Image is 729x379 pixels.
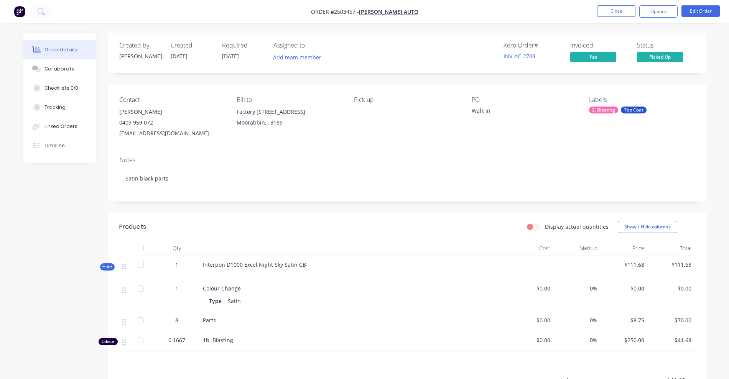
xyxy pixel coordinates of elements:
div: Walk in [472,107,568,117]
span: Yes [570,52,616,62]
div: Notes [119,156,694,164]
label: Display actual quantities [545,223,609,231]
span: $0.00 [604,284,645,292]
a: [PERSON_NAME] Auto [359,8,418,15]
button: Picked Up [637,52,683,64]
div: 0409 959 072 [119,117,224,128]
span: $0.00 [510,284,551,292]
span: $111.68 [650,261,691,269]
span: $8.75 [604,316,645,324]
span: $41.68 [650,336,691,344]
div: Cost [507,241,554,256]
div: Pick up [354,96,459,103]
div: Collaborate [44,66,75,72]
div: Top Coat [621,107,647,113]
span: Interpon D1000 Excel Night Sky Satin CB [203,261,306,268]
span: Kit [102,264,112,270]
span: 0% [556,336,597,344]
span: Picked Up [637,52,683,62]
button: Timeline [23,136,96,155]
span: Order #2503457 - [311,8,359,15]
div: [PERSON_NAME]0409 959 072[EMAIL_ADDRESS][DOMAIN_NAME] [119,107,224,139]
div: Price [601,241,648,256]
span: $70.00 [650,316,691,324]
div: Timeline [44,142,65,149]
div: Xero Order # [504,42,561,49]
span: $0.00 [510,336,551,344]
div: Factory [STREET_ADDRESS] [237,107,342,117]
div: PO [472,96,577,103]
div: Linked Orders [44,123,77,130]
span: [DATE] [222,53,239,60]
div: [PERSON_NAME] [119,52,161,60]
button: Linked Orders [23,117,96,136]
div: 2. Blasting [589,107,618,113]
img: Factory [14,6,25,17]
button: Order details [23,40,96,59]
button: Show / Hide columns [618,221,677,233]
div: Bill to [237,96,342,103]
iframe: Intercom live chat [703,353,721,371]
span: 8 [175,316,178,324]
div: Total [647,241,694,256]
span: $111.68 [604,261,645,269]
div: Labels [589,96,694,103]
div: Products [119,222,146,231]
button: Tracking [23,98,96,117]
span: 1 [175,261,178,269]
div: Markup [553,241,601,256]
button: Add team member [269,52,325,62]
div: Satin [225,295,244,307]
div: Type [209,295,225,307]
div: Status [637,42,694,49]
span: 0.1667 [168,336,185,344]
span: $0.00 [650,284,691,292]
span: Colour Change [203,285,241,292]
div: Moorabbin, , 3189 [237,117,342,128]
span: 0% [556,284,597,292]
div: Factory [STREET_ADDRESS]Moorabbin, , 3189 [237,107,342,131]
span: Parts [203,317,216,324]
span: $250.00 [604,336,645,344]
div: Satin black parts [119,167,694,190]
div: Kit [100,263,115,271]
div: Required [222,42,264,49]
span: 1b. Blasting [203,336,233,344]
div: Invoiced [570,42,628,49]
span: 0% [556,316,597,324]
div: Contact [119,96,224,103]
button: Checklists 0/0 [23,79,96,98]
button: Close [597,5,635,17]
button: Edit Order [681,5,720,17]
span: [DATE] [171,53,188,60]
span: $0.00 [510,316,551,324]
a: INV-AC-2708 [504,53,535,60]
div: Created [171,42,213,49]
button: Add team member [273,52,326,62]
div: Checklists 0/0 [44,85,78,92]
div: [PERSON_NAME] [119,107,224,117]
span: 1 [175,284,178,292]
div: Created by [119,42,161,49]
div: [EMAIL_ADDRESS][DOMAIN_NAME] [119,128,224,139]
div: Qty [154,241,200,256]
div: Assigned to [273,42,350,49]
div: Order details [44,46,77,53]
div: Labour [99,338,118,345]
button: Options [639,5,678,18]
button: Collaborate [23,59,96,79]
div: Tracking [44,104,66,111]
